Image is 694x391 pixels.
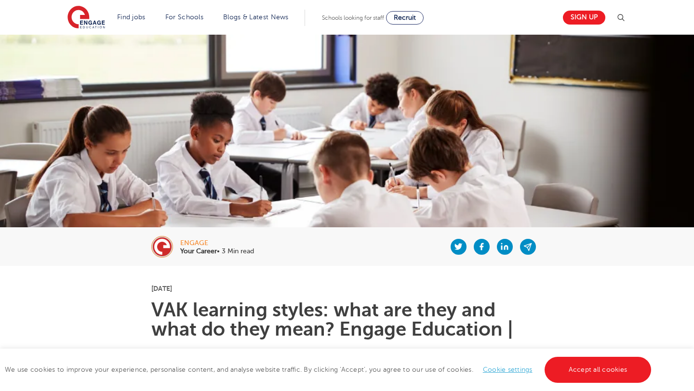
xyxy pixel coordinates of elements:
a: Accept all cookies [545,357,652,383]
a: Recruit [386,11,424,25]
span: Recruit [394,14,416,21]
a: Blogs & Latest News [223,13,289,21]
b: Your Career [180,248,217,255]
a: For Schools [165,13,203,21]
a: Sign up [563,11,605,25]
img: Engage Education [67,6,105,30]
span: Schools looking for staff [322,14,384,21]
span: We use cookies to improve your experience, personalise content, and analyse website traffic. By c... [5,366,654,373]
p: • 3 Min read [180,248,254,255]
a: Cookie settings [483,366,533,373]
a: Find jobs [117,13,146,21]
h1: VAK learning styles: what are they and what do they mean? Engage Education | [151,300,543,339]
div: engage [180,240,254,247]
p: [DATE] [151,285,543,292]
